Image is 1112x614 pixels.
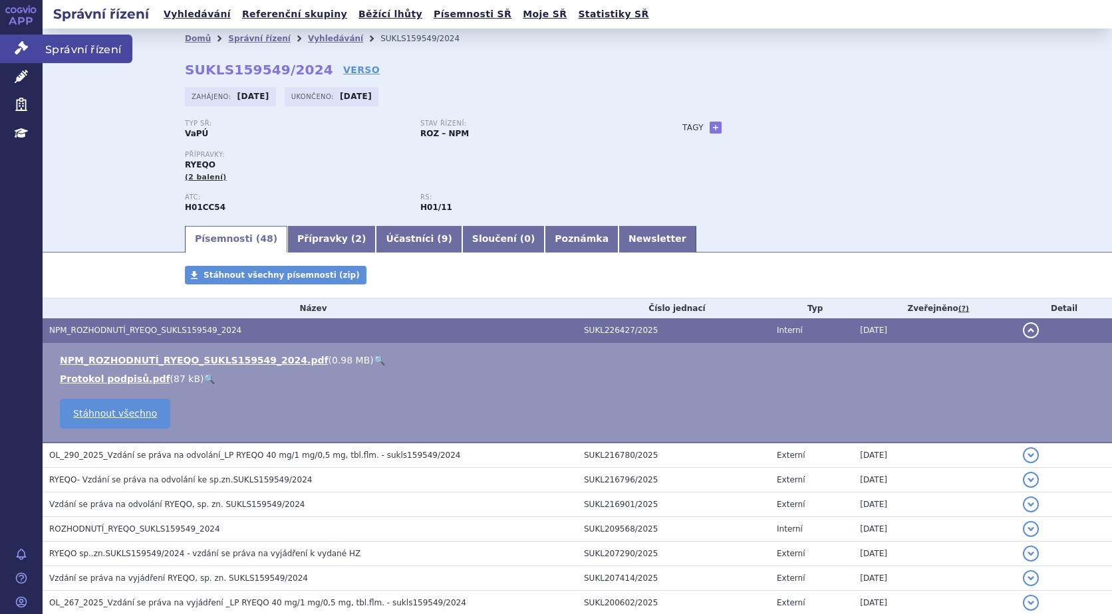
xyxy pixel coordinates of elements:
td: SUKL216901/2025 [577,492,770,517]
strong: SUKLS159549/2024 [185,62,333,78]
span: Externí [777,451,805,460]
li: SUKLS159549/2024 [380,29,477,49]
td: SUKL226427/2025 [577,318,770,343]
span: RYEQO [185,160,215,169]
strong: [DATE] [237,92,269,101]
span: ROZHODNUTÍ_RYEQO_SUKLS159549_2024 [49,524,220,534]
th: Typ [770,298,853,318]
a: Moje SŘ [519,5,571,23]
a: Protokol podpisů.pdf [60,373,170,384]
td: [DATE] [853,468,1016,492]
span: RYEQO sp..zn.SUKLS159549/2024 - vzdání se práva na vyjádření k vydané HZ [49,549,360,558]
button: detail [1023,521,1039,537]
button: detail [1023,496,1039,512]
a: Newsletter [619,226,696,253]
span: Správní řízení [43,35,132,62]
p: Typ SŘ: [185,120,407,128]
a: Vyhledávání [160,5,235,23]
p: RS: [420,193,642,201]
span: OL_290_2025_Vzdání se práva na odvolání_LP RYEQO 40 mg/1 mg/0,5 mg, tbl.flm. - sukls159549/2024 [49,451,461,460]
span: 9 [442,233,448,244]
th: Číslo jednací [577,298,770,318]
span: 87 kB [174,373,200,384]
button: detail [1023,322,1039,338]
span: 2 [355,233,362,244]
a: Správní řízení [228,34,291,43]
span: Interní [777,326,803,335]
a: Přípravky (2) [287,226,376,253]
td: [DATE] [853,318,1016,343]
button: detail [1023,595,1039,611]
a: Referenční skupiny [238,5,351,23]
td: SUKL209568/2025 [577,517,770,542]
span: 0.98 MB [332,355,370,365]
strong: relugolix, estradiol a norethisteron [420,203,452,212]
span: 0 [524,233,531,244]
a: + [710,122,722,134]
td: SUKL216796/2025 [577,468,770,492]
strong: VaPÚ [185,129,208,138]
a: Stáhnout všechno [60,399,170,429]
a: Stáhnout všechny písemnosti (zip) [185,266,366,284]
th: Zveřejněno [853,298,1016,318]
td: [DATE] [853,517,1016,542]
span: Externí [777,475,805,484]
a: VERSO [343,63,380,76]
span: Interní [777,524,803,534]
span: Zahájeno: [192,91,233,102]
span: Ukončeno: [291,91,337,102]
span: NPM_ROZHODNUTÍ_RYEQO_SUKLS159549_2024 [49,326,241,335]
span: Externí [777,598,805,607]
td: SUKL207414/2025 [577,566,770,591]
span: Vzdání se práva na vyjádření RYEQO, sp. zn. SUKLS159549/2024 [49,573,308,583]
button: detail [1023,546,1039,562]
span: (2 balení) [185,173,227,181]
h3: Tagy [682,120,704,136]
td: [DATE] [853,492,1016,517]
span: OL_267_2025_Vzdání se práva na vyjádření _LP RYEQO 40 mg/1 mg/0,5 mg, tbl.flm. - sukls159549/2024 [49,598,466,607]
td: [DATE] [853,542,1016,566]
td: [DATE] [853,443,1016,468]
button: detail [1023,570,1039,586]
abbr: (?) [958,304,969,314]
li: ( ) [60,354,1099,367]
a: Běžící lhůty [354,5,426,23]
td: SUKL207290/2025 [577,542,770,566]
td: [DATE] [853,566,1016,591]
a: Domů [185,34,211,43]
p: Stav řízení: [420,120,642,128]
strong: RELUGOLIX, ESTRADIOL A NORETHISTERON [185,203,225,212]
span: Vzdání se práva na odvolání RYEQO, sp. zn. SUKLS159549/2024 [49,500,305,509]
th: Název [43,298,577,318]
span: Externí [777,500,805,509]
a: Sloučení (0) [462,226,545,253]
span: 48 [260,233,273,244]
p: ATC: [185,193,407,201]
td: SUKL216780/2025 [577,443,770,468]
button: detail [1023,472,1039,488]
span: Externí [777,573,805,583]
button: detail [1023,447,1039,463]
span: Externí [777,549,805,558]
p: Přípravky: [185,151,656,159]
a: Statistiky SŘ [574,5,652,23]
a: NPM_ROZHODNUTÍ_RYEQO_SUKLS159549_2024.pdf [60,355,329,365]
a: 🔍 [204,373,215,384]
span: RYEQO- Vzdání se práva na odvolání ke sp.zn.SUKLS159549/2024 [49,475,312,484]
a: 🔍 [374,355,385,365]
a: Účastníci (9) [376,226,462,253]
a: Písemnosti (48) [185,226,287,253]
strong: ROZ – NPM [420,129,469,138]
h2: Správní řízení [43,5,160,23]
li: ( ) [60,372,1099,385]
strong: [DATE] [340,92,372,101]
a: Vyhledávání [308,34,363,43]
span: Stáhnout všechny písemnosti (zip) [204,270,360,280]
a: Poznámka [545,226,619,253]
a: Písemnosti SŘ [430,5,515,23]
th: Detail [1016,298,1112,318]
